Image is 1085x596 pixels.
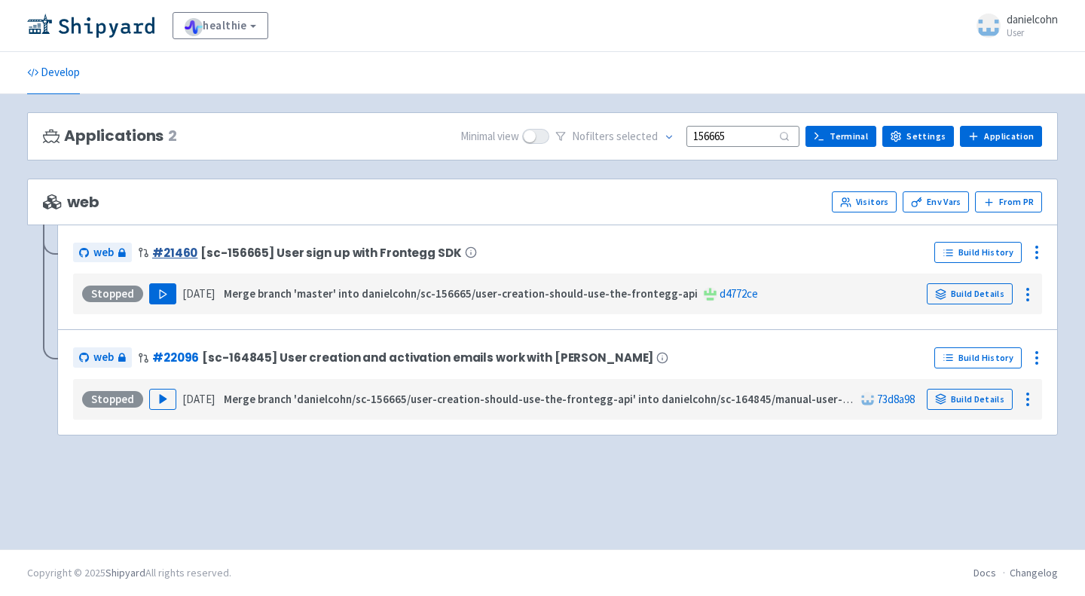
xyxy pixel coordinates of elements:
span: No filter s [572,128,658,145]
a: Build History [934,242,1022,263]
span: web [93,244,114,261]
a: Terminal [805,126,876,147]
a: Application [960,126,1042,147]
img: Shipyard logo [27,14,154,38]
strong: Merge branch 'master' into danielcohn/sc-156665/user-creation-should-use-the-frontegg-api [224,286,698,301]
span: Minimal view [460,128,519,145]
a: Settings [882,126,954,147]
button: From PR [975,191,1042,212]
a: Build Details [927,283,1013,304]
button: Play [149,283,176,304]
a: Changelog [1010,566,1058,579]
a: danielcohn User [967,14,1058,38]
span: [sc-156665] User sign up with Frontegg SDK [200,246,461,259]
span: [sc-164845] User creation and activation emails work with [PERSON_NAME] [202,351,653,364]
a: Visitors [832,191,897,212]
a: healthie [173,12,268,39]
input: Search... [686,126,799,146]
a: Shipyard [105,566,145,579]
time: [DATE] [182,392,215,406]
a: 73d8a98 [877,392,915,406]
h3: Applications [43,127,177,145]
a: #22096 [152,350,199,365]
a: Build History [934,347,1022,368]
span: web [93,349,114,366]
div: Copyright © 2025 All rights reserved. [27,565,231,581]
small: User [1007,28,1058,38]
a: Env Vars [903,191,969,212]
a: d4772ce [720,286,758,301]
div: Stopped [82,391,143,408]
time: [DATE] [182,286,215,301]
a: Build Details [927,389,1013,410]
a: #21460 [152,245,197,261]
strong: Merge branch 'danielcohn/sc-156665/user-creation-should-use-the-frontegg-api' into danielcohn/sc-... [224,392,997,406]
a: Docs [973,566,996,579]
span: 2 [168,127,177,145]
a: Develop [27,52,80,94]
span: danielcohn [1007,12,1058,26]
span: selected [616,129,658,143]
div: Stopped [82,286,143,302]
a: web [73,347,132,368]
button: Play [149,389,176,410]
span: web [43,194,99,211]
a: web [73,243,132,263]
